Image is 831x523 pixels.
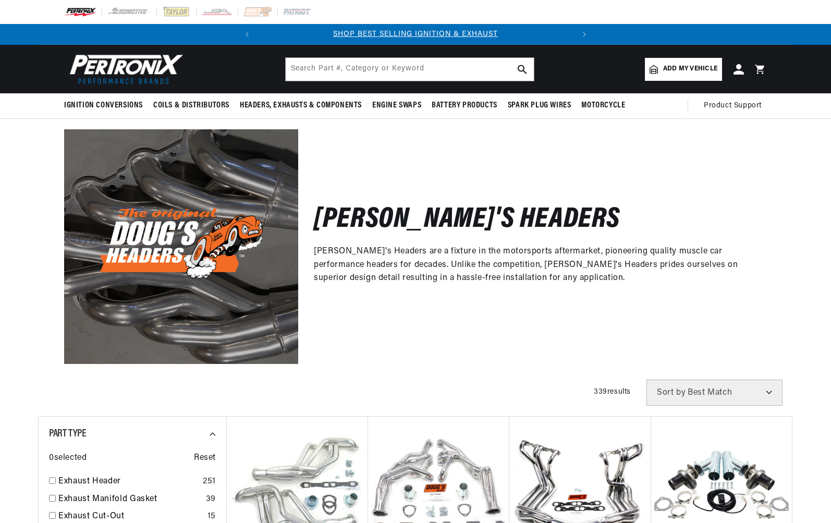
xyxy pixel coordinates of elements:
span: Ignition Conversions [64,100,143,111]
summary: Engine Swaps [367,93,426,118]
button: Translation missing: en.sections.announcements.next_announcement [574,24,595,45]
summary: Motorcycle [576,93,630,118]
summary: Coils & Distributors [148,93,235,118]
span: Headers, Exhausts & Components [240,100,362,111]
span: Product Support [704,100,762,112]
span: 339 results [594,388,631,396]
button: search button [511,58,534,81]
img: Pertronix [64,51,184,87]
summary: Battery Products [426,93,503,118]
div: Announcement [258,29,574,40]
summary: Headers, Exhausts & Components [235,93,367,118]
span: Sort by [657,388,686,397]
span: Coils & Distributors [153,100,229,111]
span: Reset [194,452,216,465]
img: Doug's Headers [64,129,298,363]
a: Exhaust Manifold Gasket [58,493,202,506]
input: Search Part #, Category or Keyword [286,58,534,81]
h2: [PERSON_NAME]'s Headers [314,208,620,233]
button: Translation missing: en.sections.announcements.previous_announcement [237,24,258,45]
p: [PERSON_NAME]'s Headers are a fixture in the motorsports aftermarket, pioneering quality muscle c... [314,245,751,285]
span: Add my vehicle [663,64,717,74]
div: 1 of 2 [258,29,574,40]
summary: Ignition Conversions [64,93,148,118]
span: 0 selected [49,452,87,465]
span: Engine Swaps [372,100,421,111]
summary: Product Support [704,93,767,118]
a: Add my vehicle [645,58,722,81]
select: Sort by [646,380,783,406]
span: Spark Plug Wires [508,100,571,111]
span: Motorcycle [581,100,625,111]
span: Part Type [49,429,86,439]
span: Battery Products [432,100,497,111]
a: Exhaust Header [58,475,199,489]
slideshow-component: Translation missing: en.sections.announcements.announcement_bar [38,24,793,45]
div: 39 [206,493,216,506]
summary: Spark Plug Wires [503,93,577,118]
div: 251 [203,475,216,489]
a: SHOP BEST SELLING IGNITION & EXHAUST [333,30,498,38]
